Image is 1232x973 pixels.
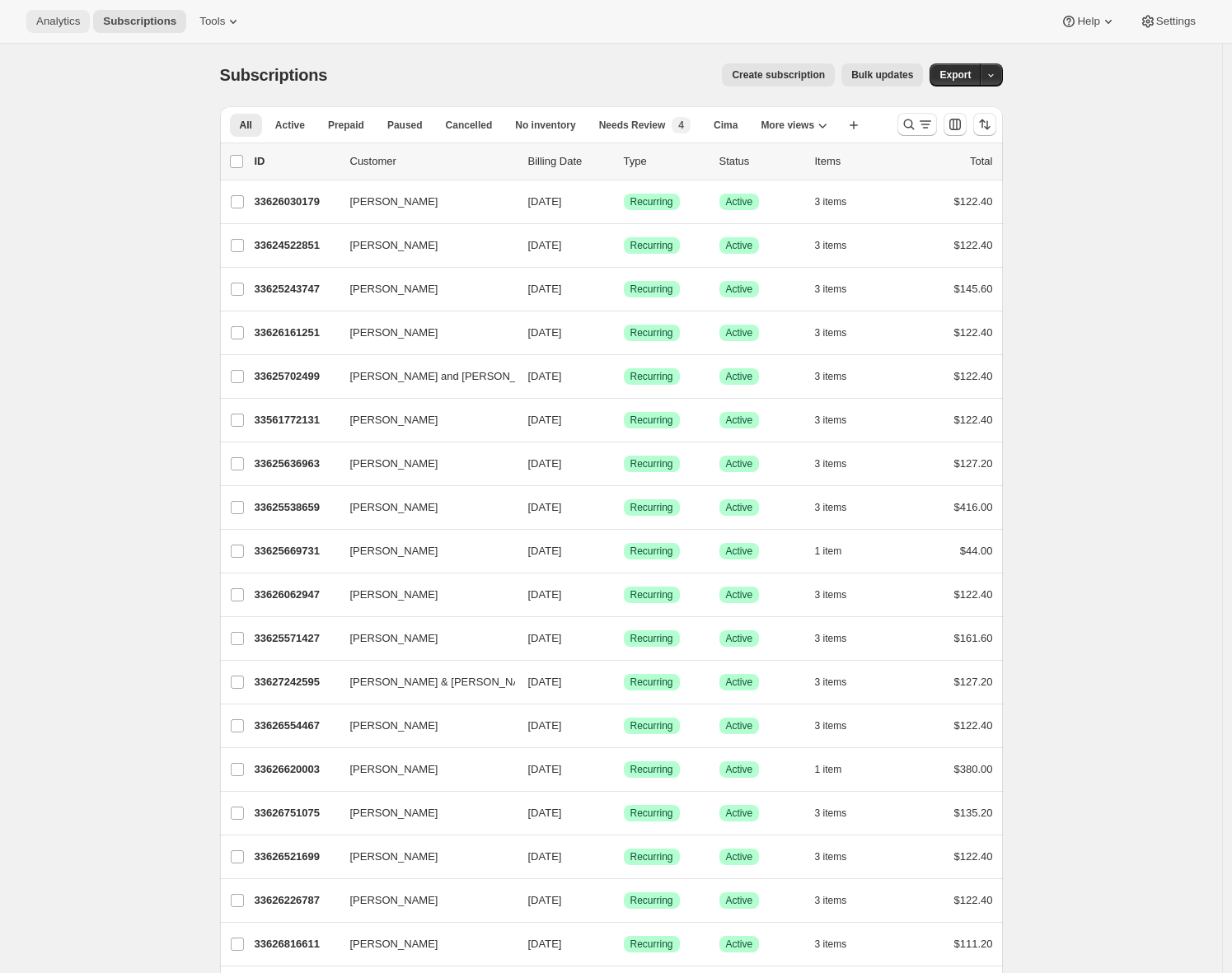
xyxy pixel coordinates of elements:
[350,718,438,734] span: [PERSON_NAME]
[726,763,753,776] span: Active
[350,674,540,690] span: [PERSON_NAME] & [PERSON_NAME]
[815,850,847,863] span: 3 items
[255,281,337,297] p: 33625243747
[815,632,847,645] span: 3 items
[255,936,337,952] p: 33626816611
[630,719,673,732] span: Recurring
[528,676,562,688] span: [DATE]
[255,587,337,603] p: 33626062947
[630,457,673,470] span: Recurring
[841,63,923,87] button: Bulk updates
[350,281,438,297] span: [PERSON_NAME]
[103,15,176,28] span: Subscriptions
[954,763,993,775] span: $380.00
[815,802,865,825] button: 3 items
[255,452,993,475] div: 33625636963[PERSON_NAME][DATE]SuccessRecurringSuccessActive3 items$127.20
[630,545,673,558] span: Recurring
[255,190,993,213] div: 33626030179[PERSON_NAME][DATE]SuccessRecurringSuccessActive3 items$122.40
[630,807,673,820] span: Recurring
[528,457,562,470] span: [DATE]
[36,15,80,28] span: Analytics
[751,114,837,137] button: More views
[350,761,438,778] span: [PERSON_NAME]
[726,239,753,252] span: Active
[255,758,993,781] div: 33626620003[PERSON_NAME][DATE]SuccessRecurringSuccessActive1 item$380.00
[1156,15,1196,28] span: Settings
[340,931,505,957] button: [PERSON_NAME]
[350,892,438,909] span: [PERSON_NAME]
[726,632,753,645] span: Active
[726,283,753,296] span: Active
[954,370,993,382] span: $122.40
[528,938,562,950] span: [DATE]
[624,153,706,170] div: Type
[240,119,252,132] span: All
[255,845,993,868] div: 33626521699[PERSON_NAME][DATE]SuccessRecurringSuccessActive3 items$122.40
[944,113,967,136] button: Customize table column order and visibility
[340,582,505,608] button: [PERSON_NAME]
[815,321,865,344] button: 3 items
[815,452,865,475] button: 3 items
[528,501,562,513] span: [DATE]
[528,894,562,906] span: [DATE]
[954,938,993,950] span: $111.20
[255,496,993,519] div: 33625538659[PERSON_NAME][DATE]SuccessRecurringSuccessActive3 items$416.00
[726,676,753,689] span: Active
[815,326,847,339] span: 3 items
[255,802,993,825] div: 33626751075[PERSON_NAME][DATE]SuccessRecurringSuccessActive3 items$135.20
[954,283,993,295] span: $145.60
[954,414,993,426] span: $122.40
[815,409,865,432] button: 3 items
[815,719,847,732] span: 3 items
[350,543,438,559] span: [PERSON_NAME]
[528,153,611,170] p: Billing Date
[630,414,673,427] span: Recurring
[726,719,753,732] span: Active
[340,363,505,390] button: [PERSON_NAME] and [PERSON_NAME]
[726,938,753,951] span: Active
[761,119,814,132] span: More views
[630,676,673,689] span: Recurring
[732,68,825,82] span: Create subscription
[255,543,337,559] p: 33625669731
[255,325,337,341] p: 33626161251
[528,850,562,863] span: [DATE]
[350,194,438,210] span: [PERSON_NAME]
[815,889,865,912] button: 3 items
[726,370,753,383] span: Active
[340,800,505,826] button: [PERSON_NAME]
[255,237,337,254] p: 33624522851
[528,283,562,295] span: [DATE]
[199,15,225,28] span: Tools
[255,583,993,606] div: 33626062947[PERSON_NAME][DATE]SuccessRecurringSuccessActive3 items$122.40
[815,239,847,252] span: 3 items
[26,10,90,33] button: Analytics
[726,414,753,427] span: Active
[255,412,337,428] p: 33561772131
[528,807,562,819] span: [DATE]
[726,588,753,601] span: Active
[350,153,515,170] p: Customer
[528,195,562,208] span: [DATE]
[275,119,305,132] span: Active
[815,894,847,907] span: 3 items
[722,63,835,87] button: Create subscription
[340,189,505,215] button: [PERSON_NAME]
[350,630,438,647] span: [PERSON_NAME]
[960,545,993,557] span: $44.00
[255,718,337,734] p: 33626554467
[815,938,847,951] span: 3 items
[726,807,753,820] span: Active
[350,849,438,865] span: [PERSON_NAME]
[815,278,865,301] button: 3 items
[340,713,505,739] button: [PERSON_NAME]
[599,119,666,132] span: Needs Review
[714,119,738,132] span: Cima
[630,501,673,514] span: Recurring
[630,326,673,339] span: Recurring
[930,63,981,87] button: Export
[1130,10,1206,33] button: Settings
[328,119,364,132] span: Prepaid
[630,632,673,645] span: Recurring
[815,190,865,213] button: 3 items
